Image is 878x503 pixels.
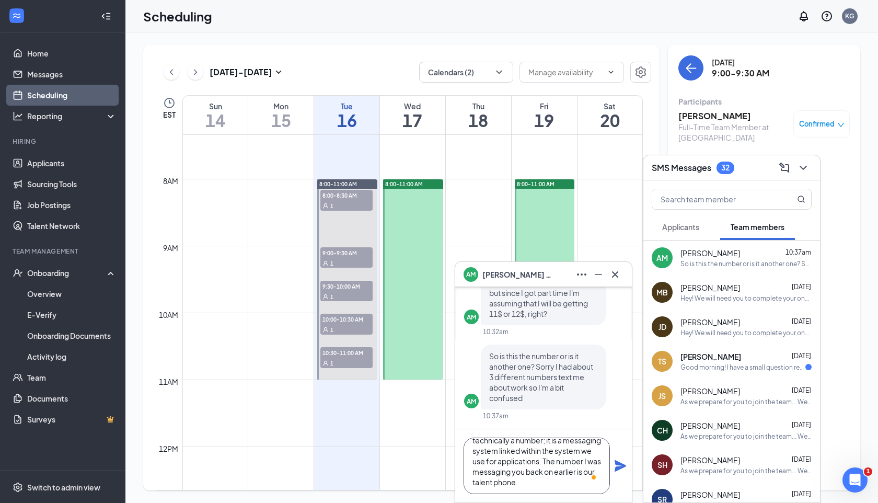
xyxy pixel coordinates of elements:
[792,455,811,463] span: [DATE]
[528,66,603,78] input: Manage availability
[27,64,117,85] a: Messages
[795,159,812,176] button: ChevronDown
[577,101,642,111] div: Sat
[864,467,872,476] span: 1
[27,325,117,346] a: Onboarding Documents
[657,460,667,470] div: SH
[161,175,180,187] div: 8am
[143,7,212,25] h1: Scheduling
[512,96,577,134] a: September 19, 2025
[322,294,329,300] svg: User
[792,386,811,394] span: [DATE]
[322,203,329,209] svg: User
[467,313,476,322] div: AM
[656,287,668,298] div: MB
[248,111,314,129] h1: 15
[792,283,811,291] span: [DATE]
[320,281,373,291] span: 9:30-10:00 AM
[656,253,668,263] div: AM
[577,111,642,129] h1: 20
[792,490,811,498] span: [DATE]
[320,247,373,258] span: 9:00-9:30 AM
[489,351,593,403] span: So is this the number or is it another one? Sorry I had about 3 different numbers text me about w...
[27,482,100,493] div: Switch to admin view
[419,62,513,83] button: Calendars (2)ChevronDown
[380,101,445,111] div: Wed
[799,119,835,129] span: Confirmed
[577,96,642,134] a: September 20, 2025
[792,421,811,429] span: [DATE]
[731,222,784,232] span: Team members
[13,247,114,256] div: Team Management
[512,111,577,129] h1: 19
[685,62,697,74] svg: ArrowLeft
[27,388,117,409] a: Documents
[320,347,373,358] span: 10:30-11:00 AM
[27,174,117,195] a: Sourcing Tools
[248,101,314,111] div: Mon
[678,110,788,122] h3: [PERSON_NAME]
[776,159,793,176] button: ComposeMessage
[320,314,373,324] span: 10:00-10:30 AM
[27,346,117,367] a: Activity log
[330,202,333,210] span: 1
[330,326,333,334] span: 1
[590,266,607,283] button: Minimize
[27,85,117,106] a: Scheduling
[163,97,176,109] svg: Clock
[680,294,812,303] div: Hey! We will need you to complete your onboarding paperwork by tonight at 11:59 PM. Please work t...
[680,420,740,431] span: [PERSON_NAME]
[314,111,379,129] h1: 16
[157,443,180,454] div: 12pm
[164,64,179,80] button: ChevronLeft
[322,360,329,367] svg: User
[13,268,23,278] svg: UserCheck
[680,351,741,362] span: [PERSON_NAME]
[314,96,379,134] a: September 16, 2025
[680,259,812,268] div: So is this the number or is it another one? Sorry I had about 3 different numbers text me about w...
[320,190,373,200] span: 8:00-8:30 AM
[464,438,610,494] textarea: To enrich screen reader interactions, please activate Accessibility in Grammarly extension settings
[319,180,357,188] span: 8:00-11:00 AM
[11,10,22,21] svg: WorkstreamLogo
[609,268,621,281] svg: Cross
[330,360,333,367] span: 1
[658,391,666,401] div: JS
[797,162,810,174] svg: ChevronDown
[482,269,556,280] span: [PERSON_NAME] Megeden
[13,137,114,146] div: Hiring
[314,101,379,111] div: Tue
[27,195,117,215] a: Job Postings
[27,268,108,278] div: Onboarding
[380,111,445,129] h1: 17
[798,10,810,22] svg: Notifications
[821,10,833,22] svg: QuestionInfo
[573,266,590,283] button: Ellipses
[614,460,627,472] button: Plane
[380,96,445,134] a: September 17, 2025
[27,283,117,304] a: Overview
[680,317,740,327] span: [PERSON_NAME]
[27,43,117,64] a: Home
[27,111,117,121] div: Reporting
[27,409,117,430] a: SurveysCrown
[183,101,248,111] div: Sun
[446,101,511,111] div: Thu
[575,268,588,281] svg: Ellipses
[322,260,329,267] svg: User
[797,195,805,203] svg: MagnifyingGlass
[658,356,666,367] div: TS
[183,96,248,134] a: September 14, 2025
[680,363,805,372] div: Good morning! I have a small question regarding where the training will take place [DATE]. If you...
[630,62,651,83] button: Settings
[657,425,668,436] div: CH
[183,111,248,129] h1: 14
[634,66,647,78] svg: Settings
[680,432,812,441] div: As we prepare for you to join the team... We also wanted to let you know, about our Team Member R...
[330,260,333,267] span: 1
[13,482,23,493] svg: Settings
[190,66,201,78] svg: ChevronRight
[680,489,740,500] span: [PERSON_NAME]
[652,189,776,209] input: Search team member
